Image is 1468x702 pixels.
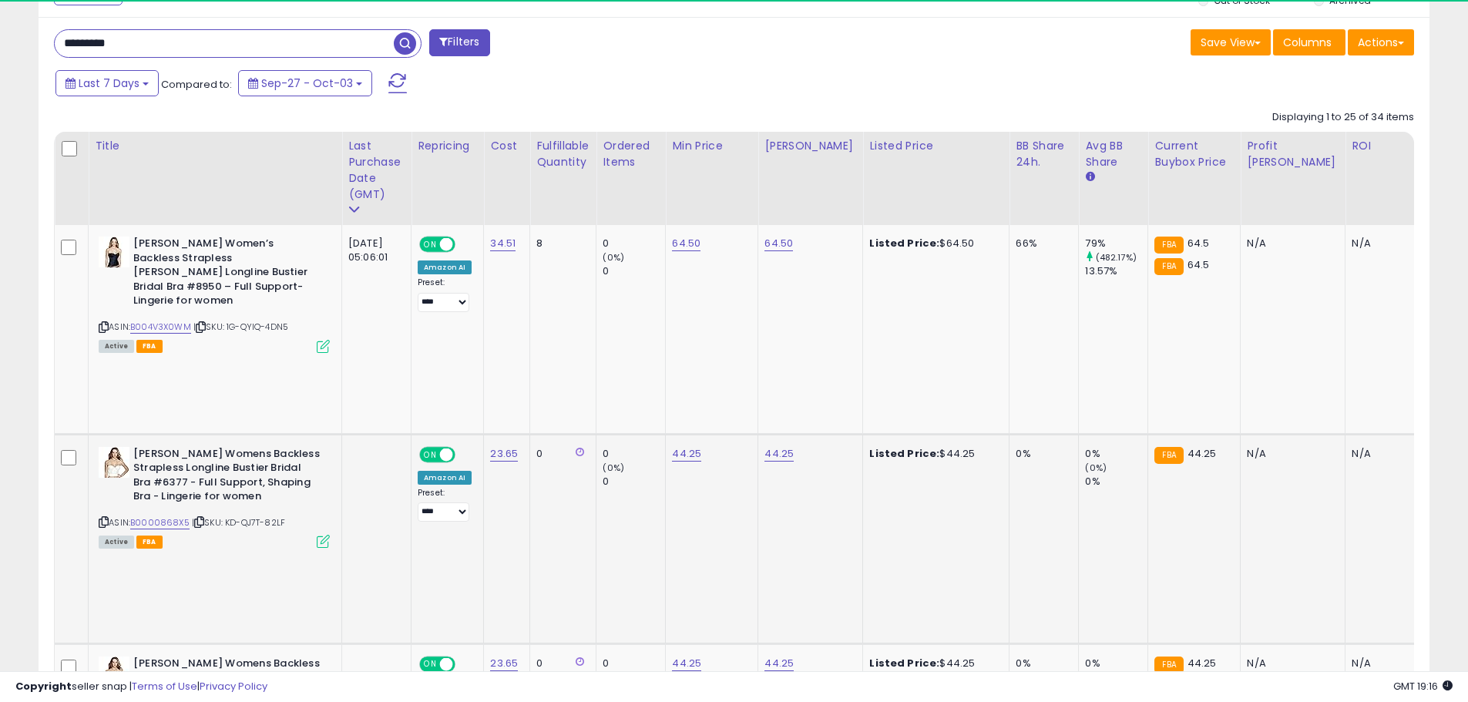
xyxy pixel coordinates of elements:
[672,236,700,251] a: 64.50
[1283,35,1332,50] span: Columns
[764,138,856,154] div: [PERSON_NAME]
[15,679,72,694] strong: Copyright
[1188,446,1217,461] span: 44.25
[764,236,793,251] a: 64.50
[418,260,472,274] div: Amazon AI
[421,448,440,461] span: ON
[536,447,584,461] div: 0
[418,488,472,522] div: Preset:
[490,236,516,251] a: 34.51
[133,447,321,508] b: [PERSON_NAME] Womens Backless Strapless Longline Bustier Bridal Bra #6377 - Full Support, Shaping...
[603,475,665,489] div: 0
[869,446,939,461] b: Listed Price:
[99,536,134,549] span: All listings currently available for purchase on Amazon
[1272,110,1414,125] div: Displaying 1 to 25 of 34 items
[1154,138,1234,170] div: Current Buybox Price
[490,656,518,671] a: 23.65
[672,138,751,154] div: Min Price
[99,447,330,547] div: ASIN:
[1191,29,1271,55] button: Save View
[1247,138,1339,170] div: Profit [PERSON_NAME]
[869,138,1003,154] div: Listed Price
[764,656,794,671] a: 44.25
[490,138,523,154] div: Cost
[1085,170,1094,184] small: Avg BB Share.
[1085,264,1147,278] div: 13.57%
[130,516,190,529] a: B0000868X5
[453,448,478,461] span: OFF
[130,321,191,334] a: B004V3X0WM
[1393,679,1453,694] span: 2025-10-11 19:16 GMT
[1154,237,1183,254] small: FBA
[672,656,701,671] a: 44.25
[193,321,288,333] span: | SKU: 1G-QYIQ-4DN5
[1188,257,1210,272] span: 64.5
[15,680,267,694] div: seller snap | |
[1085,475,1147,489] div: 0%
[869,447,997,461] div: $44.25
[603,264,665,278] div: 0
[603,138,659,170] div: Ordered Items
[133,237,321,312] b: [PERSON_NAME] Women’s Backless Strapless [PERSON_NAME] Longline Bustier Bridal Bra #8950 – Full S...
[79,76,139,91] span: Last 7 Days
[1188,236,1210,250] span: 64.5
[1154,447,1183,464] small: FBA
[764,446,794,462] a: 44.25
[99,237,129,267] img: 41u5sGqUyLL._SL40_.jpg
[1016,447,1067,461] div: 0%
[418,138,477,154] div: Repricing
[348,237,399,264] div: [DATE] 05:06:01
[869,656,939,670] b: Listed Price:
[200,679,267,694] a: Privacy Policy
[869,237,997,250] div: $64.50
[490,446,518,462] a: 23.65
[192,516,285,529] span: | SKU: KD-QJ7T-82LF
[536,138,590,170] div: Fulfillable Quantity
[1154,258,1183,275] small: FBA
[603,462,624,474] small: (0%)
[1096,251,1137,264] small: (482.17%)
[1085,138,1141,170] div: Avg BB Share
[136,536,163,549] span: FBA
[1247,237,1333,250] div: N/A
[453,238,478,251] span: OFF
[261,76,353,91] span: Sep-27 - Oct-03
[238,70,372,96] button: Sep-27 - Oct-03
[603,447,665,461] div: 0
[1352,237,1402,250] div: N/A
[99,447,129,478] img: 418H1n+2UKL._SL40_.jpg
[1085,462,1107,474] small: (0%)
[136,340,163,353] span: FBA
[1352,138,1408,154] div: ROI
[1016,237,1067,250] div: 66%
[132,679,197,694] a: Terms of Use
[1085,447,1147,461] div: 0%
[869,236,939,250] b: Listed Price:
[1352,447,1402,461] div: N/A
[418,471,472,485] div: Amazon AI
[418,277,472,312] div: Preset:
[1016,138,1072,170] div: BB Share 24h.
[603,251,624,264] small: (0%)
[1348,29,1414,55] button: Actions
[99,237,330,351] div: ASIN:
[672,446,701,462] a: 44.25
[421,238,440,251] span: ON
[161,77,232,92] span: Compared to:
[603,237,665,250] div: 0
[55,70,159,96] button: Last 7 Days
[1188,656,1217,670] span: 44.25
[1273,29,1345,55] button: Columns
[1085,237,1147,250] div: 79%
[348,138,405,203] div: Last Purchase Date (GMT)
[536,237,584,250] div: 8
[429,29,489,56] button: Filters
[1247,447,1333,461] div: N/A
[99,340,134,353] span: All listings currently available for purchase on Amazon
[95,138,335,154] div: Title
